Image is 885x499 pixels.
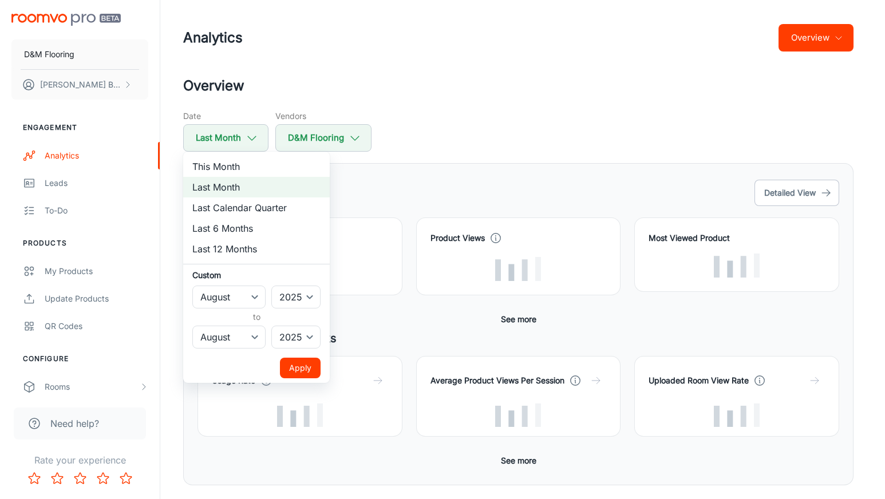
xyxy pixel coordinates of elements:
[183,156,330,177] li: This Month
[183,239,330,259] li: Last 12 Months
[183,197,330,218] li: Last Calendar Quarter
[195,311,318,323] h6: to
[183,218,330,239] li: Last 6 Months
[183,177,330,197] li: Last Month
[192,269,321,281] h6: Custom
[280,358,321,378] button: Apply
